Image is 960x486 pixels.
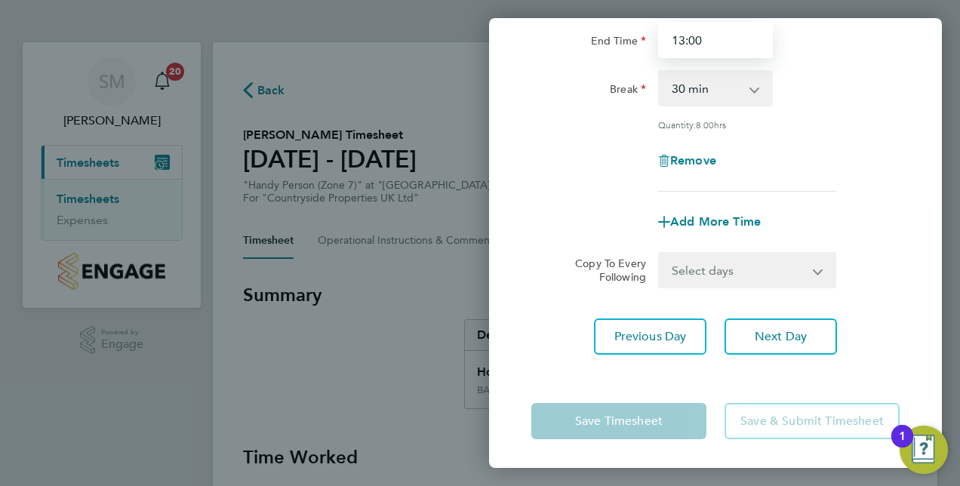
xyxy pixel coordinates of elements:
[899,436,906,456] div: 1
[696,118,714,131] span: 8.00
[614,329,687,344] span: Previous Day
[725,318,837,355] button: Next Day
[670,214,761,229] span: Add More Time
[610,82,646,100] label: Break
[658,22,773,58] input: E.g. 18:00
[658,216,761,228] button: Add More Time
[658,155,716,167] button: Remove
[563,257,646,284] label: Copy To Every Following
[670,153,716,168] span: Remove
[755,329,807,344] span: Next Day
[594,318,706,355] button: Previous Day
[591,34,646,52] label: End Time
[658,118,836,131] div: Quantity: hrs
[900,426,948,474] button: Open Resource Center, 1 new notification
